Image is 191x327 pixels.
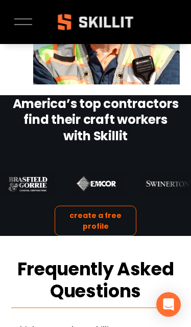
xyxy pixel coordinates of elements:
[49,7,142,37] img: Skillit
[55,206,136,236] a: create a free profile
[156,292,181,317] div: Open Intercom Messenger
[13,95,181,145] strong: America’s top contractors find their craft workers with Skillit
[17,256,177,303] strong: Frequently Asked Questions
